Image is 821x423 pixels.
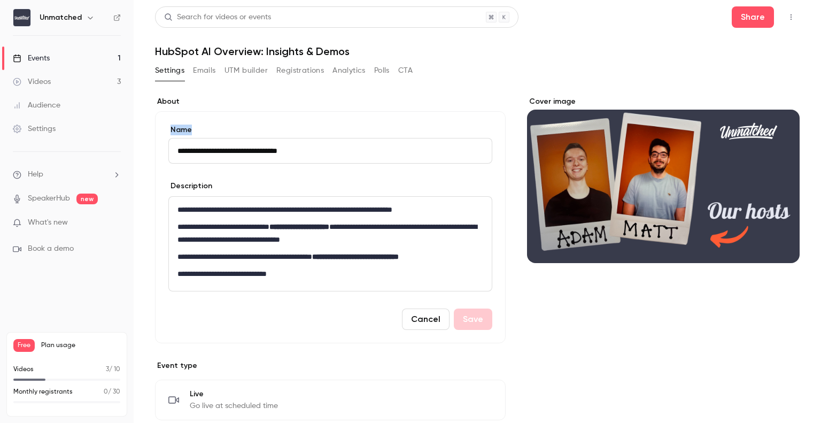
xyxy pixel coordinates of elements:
[13,339,35,352] span: Free
[28,193,70,204] a: SpeakerHub
[28,169,43,180] span: Help
[13,9,30,26] img: Unmatched
[104,389,108,395] span: 0
[276,62,324,79] button: Registrations
[224,62,268,79] button: UTM builder
[155,45,800,58] h1: HubSpot AI Overview: Insights & Demos
[106,365,120,374] p: / 10
[402,309,450,330] button: Cancel
[155,360,506,371] p: Event type
[168,125,492,135] label: Name
[527,96,800,263] section: Cover image
[398,62,413,79] button: CTA
[104,387,120,397] p: / 30
[13,53,50,64] div: Events
[527,96,800,107] label: Cover image
[28,243,74,255] span: Book a demo
[168,196,492,291] section: description
[41,341,120,350] span: Plan usage
[193,62,215,79] button: Emails
[164,12,271,23] div: Search for videos or events
[169,197,492,291] div: editor
[190,389,278,399] span: Live
[106,366,109,373] span: 3
[28,217,68,228] span: What's new
[332,62,366,79] button: Analytics
[155,62,184,79] button: Settings
[13,365,34,374] p: Videos
[13,76,51,87] div: Videos
[13,387,73,397] p: Monthly registrants
[732,6,774,28] button: Share
[13,124,56,134] div: Settings
[190,401,278,411] span: Go live at scheduled time
[168,181,212,191] label: Description
[76,194,98,204] span: new
[155,96,506,107] label: About
[374,62,390,79] button: Polls
[40,12,82,23] h6: Unmatched
[13,169,121,180] li: help-dropdown-opener
[13,100,60,111] div: Audience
